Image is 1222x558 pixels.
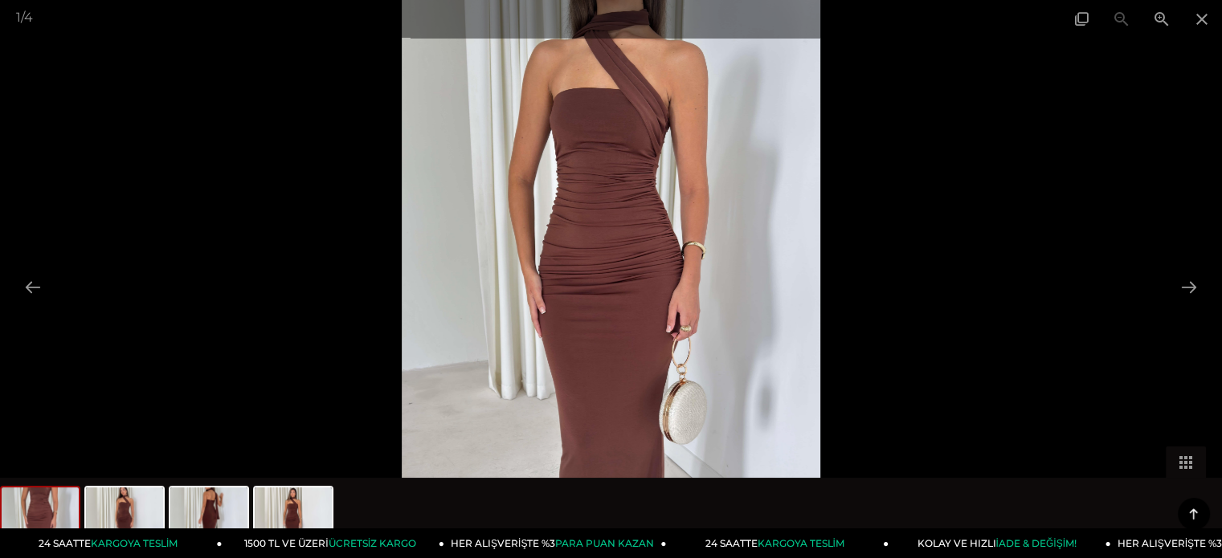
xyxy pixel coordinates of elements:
[995,537,1076,549] span: İADE & DEĞİŞİM!
[1166,446,1206,478] button: Toggle thumbnails
[223,528,445,558] a: 1500 TL VE ÜZERİÜCRETSİZ KARGO
[170,487,247,548] img: straplez-drapeli-kusakli-sinde-kahve-k-d0018e.jpg
[24,10,33,25] span: 4
[889,528,1111,558] a: KOLAY VE HIZLIİADE & DEĞİŞİM!
[555,537,654,549] span: PARA PUAN KAZAN
[757,537,844,549] span: KARGOYA TESLİM
[329,537,416,549] span: ÜCRETSİZ KARGO
[86,487,163,548] img: straplez-drapeli-kusakli-sinde-kahve-k--46fe-.jpg
[667,528,889,558] a: 24 SAATTEKARGOYA TESLİM
[91,537,178,549] span: KARGOYA TESLİM
[255,487,332,548] img: straplez-drapeli-kusakli-sinde-kahve-k-5a8-ce.jpg
[16,10,21,25] span: 1
[2,487,79,548] img: straplez-drapeli-kusakli-sinde-kahve-k-5e1589.jpg
[444,528,667,558] a: HER ALIŞVERİŞTE %3PARA PUAN KAZAN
